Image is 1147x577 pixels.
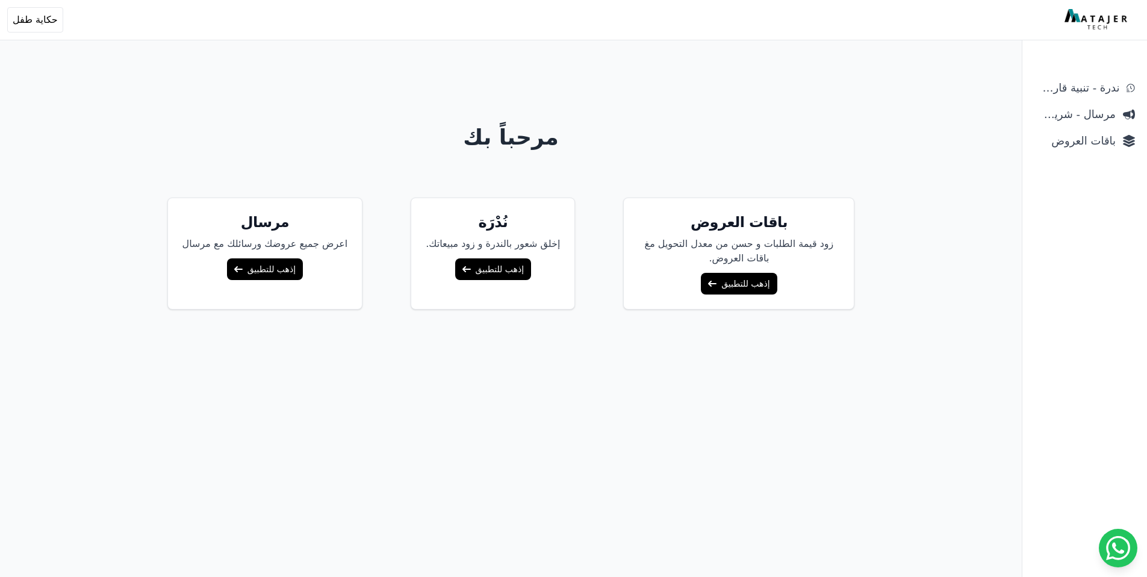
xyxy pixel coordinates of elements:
button: حكاية طفل [7,7,63,33]
h5: باقات العروض [638,213,839,232]
img: MatajerTech Logo [1065,9,1130,31]
p: اعرض جميع عروضك ورسائلك مع مرسال [182,237,348,251]
h5: مرسال [182,213,348,232]
p: إخلق شعور بالندرة و زود مبيعاتك. [426,237,560,251]
span: حكاية طفل [13,13,58,27]
a: إذهب للتطبيق [701,273,777,295]
h1: مرحباً بك [49,125,974,149]
p: زود قيمة الطلبات و حسن من معدل التحويل مغ باقات العروض. [638,237,839,266]
span: باقات العروض [1034,133,1116,149]
span: مرسال - شريط دعاية [1034,106,1116,123]
h5: نُدْرَة [426,213,560,232]
a: إذهب للتطبيق [455,258,531,280]
span: ندرة - تنبية قارب علي النفاذ [1034,80,1119,96]
a: إذهب للتطبيق [227,258,303,280]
